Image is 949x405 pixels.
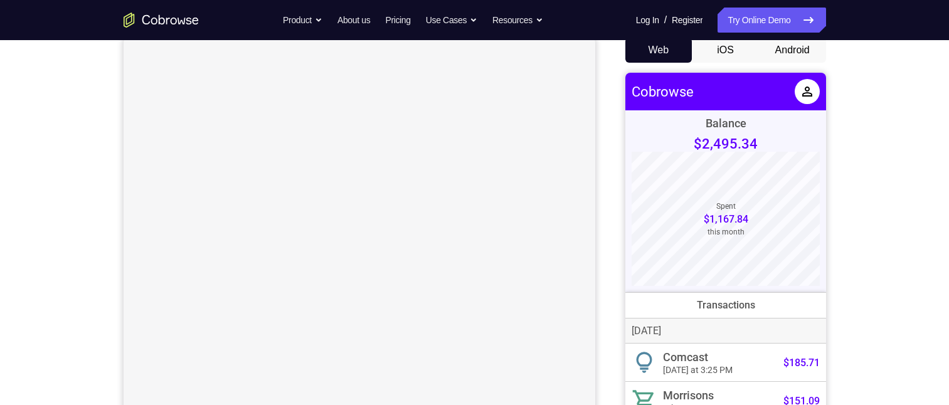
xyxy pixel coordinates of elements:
a: Try Online Demo [718,8,825,33]
div: $831.04 [158,360,194,372]
span: / [664,13,667,28]
div: Comcast [38,278,83,291]
button: Resources [492,8,543,33]
div: 1st at 06:35 PM [38,369,99,379]
button: Web [625,38,692,63]
div: Morrisons [38,316,88,329]
a: About us [337,8,370,33]
div: $151.09 [158,322,194,334]
div: 4th at 05:27 AM [38,330,100,340]
span: $1,167.84 [78,140,123,152]
button: Product [283,8,322,33]
div: $185.71 [158,284,194,296]
p: Balance [80,44,121,57]
a: Cobrowse [6,11,68,27]
div: [DATE] at 3:25 PM [38,292,107,302]
div: KinderCare [38,354,94,367]
a: Log In [636,8,659,33]
p: $2,495.34 [68,63,132,79]
div: Spent this month [78,129,123,164]
a: Pricing [385,8,410,33]
a: Go to the home page [124,13,199,28]
a: Register [672,8,702,33]
button: Use Cases [426,8,477,33]
button: iOS [692,38,759,63]
button: Android [759,38,826,63]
